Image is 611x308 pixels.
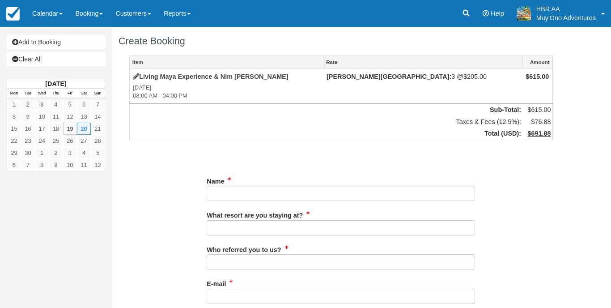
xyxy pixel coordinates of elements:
[527,106,551,113] span: $615.00
[7,111,21,123] a: 8
[7,98,21,111] a: 1
[527,130,551,137] span: $691.88
[77,98,91,111] a: 6
[49,135,63,147] a: 25
[7,147,21,159] a: 29
[91,123,105,135] a: 21
[7,159,21,171] a: 6
[21,123,35,135] a: 16
[77,111,91,123] a: 13
[21,111,35,123] a: 9
[35,123,49,135] a: 17
[484,130,521,137] strong: Total ( ):
[21,147,35,159] a: 30
[49,147,63,159] a: 2
[91,159,105,171] a: 12
[463,73,487,80] span: $205.00
[91,98,105,111] a: 7
[35,135,49,147] a: 24
[130,116,523,128] td: Taxes & Fees (12.5%):
[21,98,35,111] a: 2
[21,135,35,147] a: 23
[77,147,91,159] a: 4
[63,123,77,135] a: 19
[133,84,320,100] em: [DATE] 08:00 AM - 04:00 PM
[21,89,35,98] th: Tue
[49,159,63,171] a: 9
[77,135,91,147] a: 27
[207,174,224,186] label: Name
[45,80,66,87] strong: [DATE]
[91,147,105,159] a: 5
[63,111,77,123] a: 12
[503,130,517,137] span: USD
[49,123,63,135] a: 18
[35,111,49,123] a: 10
[491,10,504,17] span: Help
[63,147,77,159] a: 3
[91,89,105,98] th: Sun
[91,135,105,147] a: 28
[327,73,451,80] strong: Hopkins Bay Resort
[49,98,63,111] a: 4
[7,123,21,135] a: 15
[119,36,564,47] h1: Create Booking
[207,208,303,220] label: What resort are you staying at?
[531,118,551,125] span: $76.88
[483,10,489,17] i: Help
[133,73,288,80] a: Living Maya Experience & Nim [PERSON_NAME]
[207,276,226,289] label: E-mail
[77,123,91,135] a: 20
[536,4,596,13] p: HBR AA
[7,135,21,147] a: 22
[7,89,21,98] th: Mon
[490,106,521,113] strong: Sub-Total:
[63,98,77,111] a: 5
[7,35,105,49] a: Add to Booking
[523,56,552,68] a: Amount
[63,89,77,98] th: Fri
[49,89,63,98] th: Thu
[63,135,77,147] a: 26
[526,73,549,80] span: $615.00
[323,56,522,68] a: Rate
[130,56,323,68] a: Item
[21,159,35,171] a: 7
[35,89,49,98] th: Wed
[35,147,49,159] a: 1
[49,111,63,123] a: 11
[7,52,105,66] a: Clear All
[91,111,105,123] a: 14
[6,7,20,21] img: checkfront-main-nav-mini-logo.png
[35,98,49,111] a: 3
[536,13,596,22] p: Muy'Ono Adventures
[207,242,281,255] label: Who referred you to us?
[323,69,522,104] td: 3 @
[77,159,91,171] a: 11
[517,6,531,21] img: A20
[63,159,77,171] a: 10
[77,89,91,98] th: Sat
[35,159,49,171] a: 8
